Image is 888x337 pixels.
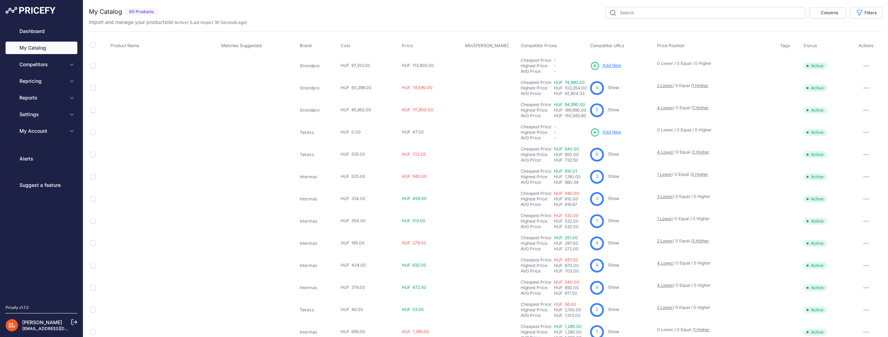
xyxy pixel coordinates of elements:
span: 1 [596,218,598,224]
p: / 0 Equal / 0 Higher [657,216,773,222]
a: HUF 74,990.00 [554,80,585,85]
a: HUF 1,280.00 [554,324,582,329]
p: / 0 Equal / [657,105,773,111]
div: AVG Price: [521,180,554,185]
span: HUF 47.00 [402,129,424,135]
span: HUF 690.00 [554,285,579,290]
span: 1 [596,329,598,335]
p: 0 Lower / 0 Equal / 0 Higher [657,61,773,66]
span: (Last import 36 Seconds ago) [190,20,247,25]
a: HUF 94,990.00 [554,102,585,107]
span: HUF 111,900.00 [402,107,433,112]
span: Active [803,85,827,92]
span: 3 [596,173,598,180]
span: 4 [596,85,598,91]
div: AVG Price: [521,313,554,318]
span: HUF 85,862.00 [341,107,371,112]
a: 4 Lower [657,283,673,288]
span: Active [803,196,827,202]
a: Add New [590,128,621,137]
span: HUF 810.00 [554,196,578,201]
a: Cheapest Price: [521,324,552,329]
span: Active [803,107,827,114]
a: Show [608,262,619,268]
span: HUF 78,590.00 [402,85,433,90]
span: 90 Products [125,8,158,16]
button: Columns [810,7,846,18]
a: Cheapest Price: [521,279,552,285]
div: Highest Price: [521,285,554,291]
a: 1 Higher [693,105,709,110]
a: 3 Lower [657,194,673,199]
span: Competitor Prices [521,43,557,48]
a: Alerts [6,153,77,165]
input: Search [606,7,805,19]
p: Intermas [300,329,338,335]
p: Intermas [300,241,338,246]
a: HUF 637.00 [554,257,578,262]
a: Show [608,196,619,201]
div: HUF 703.00 [554,268,587,274]
span: HUF 46.00 [341,307,363,312]
span: HUF 354.00 [341,218,366,223]
div: AVG Price: [521,291,554,296]
p: / 0 Equal / [657,172,773,177]
span: HUF 0.00 [341,129,361,135]
span: 2 [596,306,598,313]
a: Cheapest Price: [521,213,552,218]
div: Highest Price: [521,152,554,157]
a: [EMAIL_ADDRESS][DOMAIN_NAME] [22,326,95,331]
p: Intermas [300,218,338,224]
span: HUF 513.00 [402,218,426,223]
a: HUF 56.00 [554,302,576,307]
p: Intermas [300,263,338,268]
div: HUF 532.00 [554,224,587,230]
span: Reports [19,94,65,101]
span: Repricing [19,78,65,85]
div: HUF 732.50 [554,157,587,163]
p: Import and manage your products [89,19,247,26]
a: HUF 480.00 [554,191,579,196]
span: My Account [19,128,65,135]
div: HUF 92,904.33 [554,91,587,96]
a: HUF 540.00 [554,146,579,152]
div: Highest Price: [521,218,554,224]
span: HUF 2,150.00 [554,307,581,312]
p: / 0 Equal / 0 Higher [657,260,773,266]
button: Filters [850,7,882,19]
a: Suggest a feature [6,179,77,191]
span: Price Position [657,43,684,48]
div: Highest Price: [521,241,554,246]
div: Highest Price: [521,329,554,335]
span: HUF 1,190.00 [554,174,581,179]
button: Status [803,43,819,49]
span: HUF 1,399.00 [402,329,429,334]
button: Reports [6,92,77,104]
button: Repricing [6,75,77,87]
span: Active [803,151,827,158]
div: AVG Price: [521,157,554,163]
a: HUF 532.00 [554,213,579,218]
span: Actions [859,43,874,48]
span: HUF 870.00 [554,263,579,268]
p: Strendpro [300,85,338,91]
span: - [554,124,556,129]
span: HUF 60,398.00 [341,85,372,90]
span: Price [402,43,413,49]
span: Active [803,306,827,313]
div: Highest Price: [521,196,554,202]
a: HUF 810.01 [554,168,577,174]
a: [PERSON_NAME] [22,319,62,325]
p: Intermas [300,174,338,180]
span: HUF 535.00 [341,152,365,157]
a: Cheapest Price: [521,191,552,196]
div: AVG Price: [521,224,554,230]
a: 1 Lower [657,172,672,177]
span: Active [803,240,827,247]
h2: My Catalog [89,7,122,17]
span: HUF 532.00 [554,218,579,224]
a: 2 Lower [657,83,673,88]
div: AVG Price: [521,246,554,252]
span: Active [803,284,827,291]
a: 1 Higher [692,83,708,88]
